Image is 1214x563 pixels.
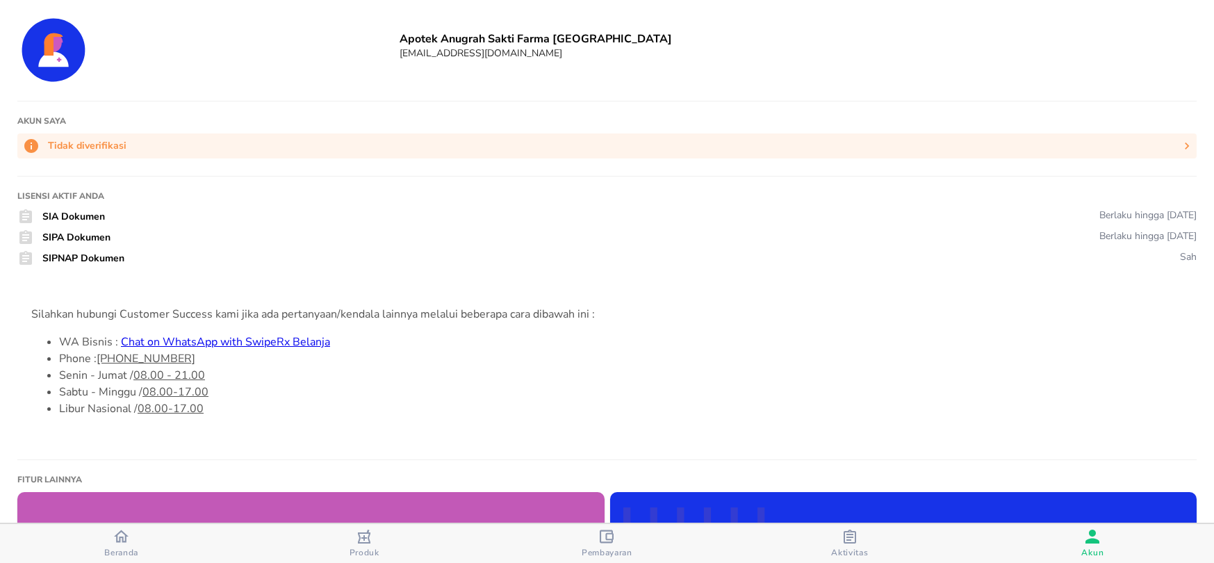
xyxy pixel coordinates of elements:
li: Senin - Jumat / [59,367,1183,384]
div: Sah [1180,250,1197,263]
li: Sabtu - Minggu / [59,384,1183,400]
a: Chat on WhatsApp with SwipeRx Belanja [121,334,330,350]
div: Tidak diverifikasi [23,138,126,155]
span: SIPNAP Dokumen [42,252,124,265]
span: Aktivitas [831,547,868,558]
li: WA Bisnis : [59,334,1183,350]
div: Berlaku hingga [DATE] [1099,209,1197,222]
img: Account Details [17,14,90,86]
button: Produk [243,524,485,563]
span: SIPA Dokumen [42,231,110,244]
li: Libur Nasional / [59,400,1183,417]
button: Aktivitas [728,524,971,563]
tcxspan: Call +62-21-50959952 via 3CX [97,351,195,366]
h1: Lisensi Aktif Anda [17,190,1197,202]
li: Phone : [59,350,1183,367]
span: Produk [350,547,379,558]
span: Pembayaran [582,547,632,558]
span: Beranda [104,547,138,558]
h1: Fitur lainnya [17,474,1197,485]
div: Silahkan hubungi Customer Success kami jika ada pertanyaan/kendala lainnya melalui beberapa cara ... [31,306,1183,323]
button: Akun [971,524,1214,563]
tcxspan: Call 08.00 - 21.00 via 3CX [133,368,205,383]
span: Akun [1081,547,1104,558]
tcxspan: Call 08.00-17.00 via 3CX [138,401,204,416]
tcxspan: Call 08.00-17.00 via 3CX [142,384,208,400]
h6: [EMAIL_ADDRESS][DOMAIN_NAME] [400,47,1197,60]
span: SIA Dokumen [42,210,105,223]
h6: Apotek Anugrah Sakti Farma [GEOGRAPHIC_DATA] [400,31,1197,47]
button: Pembayaran [486,524,728,563]
div: Berlaku hingga [DATE] [1099,229,1197,243]
h1: Akun saya [17,115,1197,127]
button: Tidak diverifikasi [17,133,1197,159]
